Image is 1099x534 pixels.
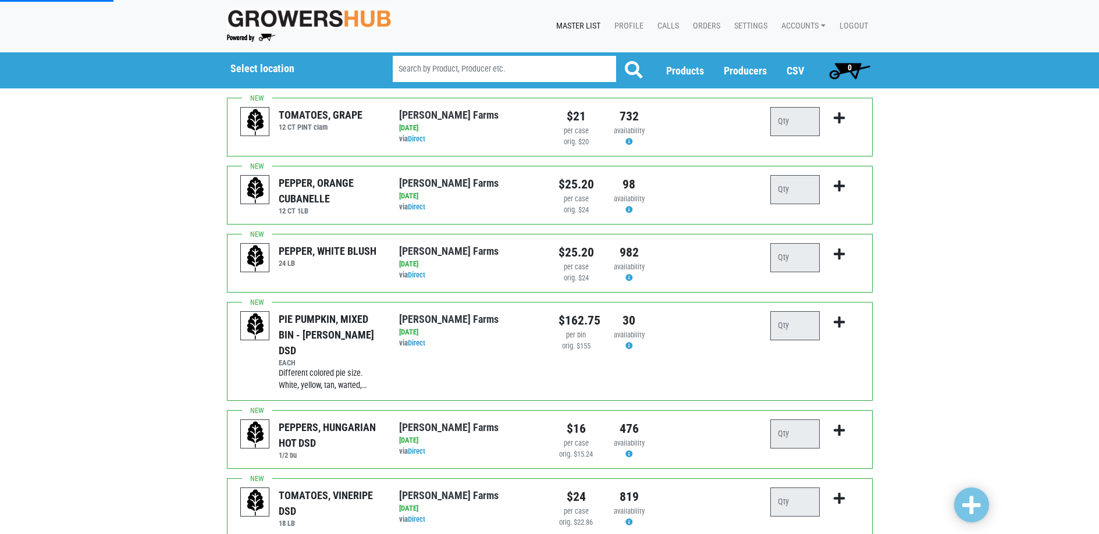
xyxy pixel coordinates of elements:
[770,419,820,448] input: Qty
[399,123,540,134] div: [DATE]
[611,487,647,506] div: 819
[399,514,540,525] div: via
[770,175,820,204] input: Qty
[648,15,684,37] a: Calls
[559,107,594,126] div: $21
[614,126,645,135] span: availability
[559,126,594,137] div: per case
[408,202,425,211] a: Direct
[241,420,270,449] img: placeholder-variety-43d6402dacf2d531de610a020419775a.svg
[408,270,425,279] a: Direct
[408,447,425,455] a: Direct
[547,15,605,37] a: Master List
[666,65,704,77] a: Products
[611,419,647,438] div: 476
[227,34,275,42] img: Powered by Big Wheelbarrow
[559,243,594,262] div: $25.20
[408,515,425,524] a: Direct
[830,15,873,37] a: Logout
[279,123,362,131] h6: 12 CT PINT clam
[611,107,647,126] div: 732
[241,108,270,137] img: placeholder-variety-43d6402dacf2d531de610a020419775a.svg
[399,421,499,433] a: [PERSON_NAME] Farms
[279,358,382,367] h6: EACH
[399,313,499,325] a: [PERSON_NAME] Farms
[770,243,820,272] input: Qty
[399,177,499,189] a: [PERSON_NAME] Farms
[399,109,499,121] a: [PERSON_NAME] Farms
[393,56,616,82] input: Search by Product, Producer etc.
[559,194,594,205] div: per case
[241,244,270,273] img: placeholder-variety-43d6402dacf2d531de610a020419775a.svg
[559,517,594,528] div: orig. $22.86
[725,15,772,37] a: Settings
[399,191,540,202] div: [DATE]
[241,312,270,341] img: placeholder-variety-43d6402dacf2d531de610a020419775a.svg
[399,435,540,446] div: [DATE]
[399,503,540,514] div: [DATE]
[559,449,594,460] div: orig. $15.24
[399,327,540,338] div: [DATE]
[611,243,647,262] div: 982
[559,438,594,449] div: per case
[399,338,540,349] div: via
[559,487,594,506] div: $24
[824,59,876,82] a: 0
[279,419,382,451] div: PEPPERS, HUNGARIAN HOT DSD
[605,15,648,37] a: Profile
[559,262,594,273] div: per case
[362,380,367,390] span: …
[614,507,645,515] span: availability
[614,330,645,339] span: availability
[399,270,540,281] div: via
[724,65,767,77] a: Producers
[559,419,594,438] div: $16
[559,137,594,148] div: orig. $20
[770,107,820,136] input: Qty
[770,311,820,340] input: Qty
[614,439,645,447] span: availability
[770,487,820,517] input: Qty
[559,205,594,216] div: orig. $24
[241,176,270,205] img: placeholder-variety-43d6402dacf2d531de610a020419775a.svg
[559,273,594,284] div: orig. $24
[399,259,540,270] div: [DATE]
[408,134,425,143] a: Direct
[241,488,270,517] img: placeholder-variety-43d6402dacf2d531de610a020419775a.svg
[848,63,852,72] span: 0
[399,202,540,213] div: via
[611,175,647,194] div: 98
[279,451,382,460] h6: 1/2 bu
[279,367,382,392] div: Different colored pie size. White, yellow, tan, warted,
[399,489,499,501] a: [PERSON_NAME] Farms
[684,15,725,37] a: Orders
[399,446,540,457] div: via
[279,259,376,268] h6: 24 LB
[279,243,376,259] div: PEPPER, WHITE BLUSH
[227,8,392,29] img: original-fc7597fdc6adbb9d0e2ae620e786d1a2.jpg
[279,175,382,207] div: PEPPER, ORANGE CUBANELLE
[559,506,594,517] div: per case
[279,519,382,528] h6: 18 LB
[279,487,382,519] div: TOMATOES, VINERIPE DSD
[279,311,382,358] div: PIE PUMPKIN, MIXED BIN - [PERSON_NAME] DSD
[279,207,382,215] h6: 12 CT 1LB
[279,107,362,123] div: TOMATOES, GRAPE
[614,194,645,203] span: availability
[399,134,540,145] div: via
[559,311,594,330] div: $162.75
[559,341,594,352] div: orig. $155
[772,15,830,37] a: Accounts
[230,62,363,75] h5: Select location
[408,339,425,347] a: Direct
[559,330,594,341] div: per bin
[559,175,594,194] div: $25.20
[614,262,645,271] span: availability
[399,245,499,257] a: [PERSON_NAME] Farms
[787,65,804,77] a: CSV
[611,311,647,330] div: 30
